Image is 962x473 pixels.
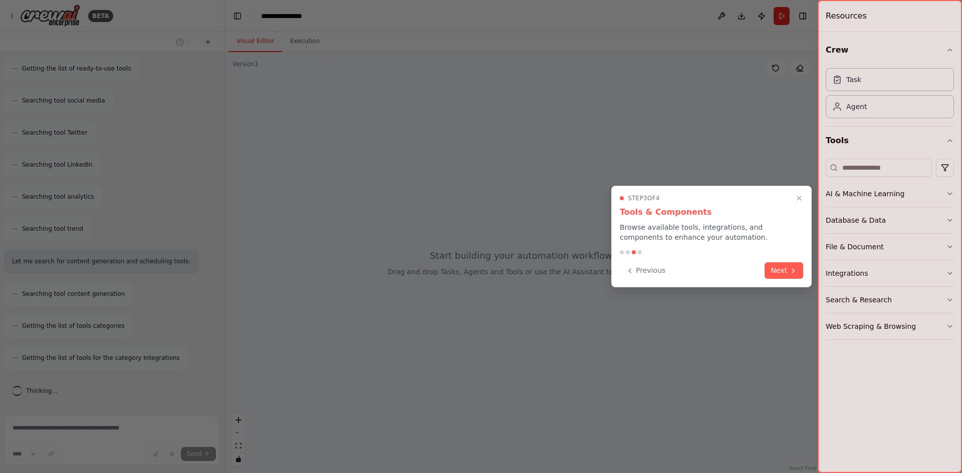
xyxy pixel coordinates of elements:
button: Next [765,262,803,279]
h3: Tools & Components [620,206,803,218]
span: Step 3 of 4 [628,194,660,202]
button: Close walkthrough [793,192,805,204]
p: Browse available tools, integrations, and components to enhance your automation. [620,222,803,242]
button: Previous [620,262,671,279]
button: Hide left sidebar [230,9,245,23]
